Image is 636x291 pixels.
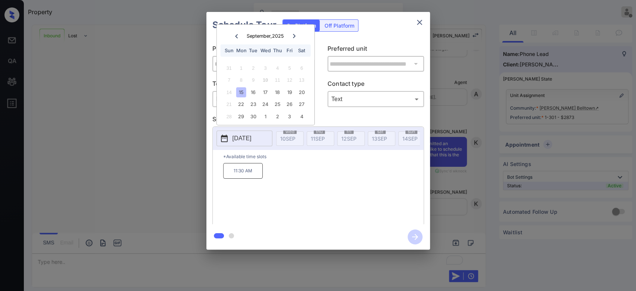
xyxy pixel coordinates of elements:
[224,87,234,97] div: Not available Sunday, September 14th, 2025
[412,15,427,30] button: close
[403,227,427,247] button: btn-next
[260,99,270,109] div: Choose Wednesday, September 24th, 2025
[212,79,309,91] p: Tour type
[223,163,263,179] p: 11:30 AM
[248,63,258,73] div: Not available Tuesday, September 2nd, 2025
[260,46,270,56] div: Wed
[248,46,258,56] div: Tue
[260,75,270,85] div: Not available Wednesday, September 10th, 2025
[272,112,282,122] div: Choose Thursday, October 2nd, 2025
[272,87,282,97] div: Choose Thursday, September 18th, 2025
[212,115,424,126] p: Select slot
[232,134,251,143] p: [DATE]
[224,46,234,56] div: Sun
[328,79,424,91] p: Contact type
[247,33,284,39] div: September , 2025
[248,87,258,97] div: Choose Tuesday, September 16th, 2025
[321,20,358,31] div: Off Platform
[285,112,295,122] div: Choose Friday, October 3rd, 2025
[297,46,307,56] div: Sat
[219,62,312,122] div: month 2025-09
[248,75,258,85] div: Not available Tuesday, September 9th, 2025
[285,99,295,109] div: Choose Friday, September 26th, 2025
[297,112,307,122] div: Choose Saturday, October 4th, 2025
[214,93,307,105] div: In Person
[206,12,282,38] h2: Schedule Tour
[224,75,234,85] div: Not available Sunday, September 7th, 2025
[272,46,282,56] div: Thu
[212,44,309,56] p: Preferred community
[297,99,307,109] div: Choose Saturday, September 27th, 2025
[297,87,307,97] div: Choose Saturday, September 20th, 2025
[248,112,258,122] div: Choose Tuesday, September 30th, 2025
[223,150,424,163] p: *Available time slots
[236,112,246,122] div: Choose Monday, September 29th, 2025
[236,63,246,73] div: Not available Monday, September 1st, 2025
[236,46,246,56] div: Mon
[236,75,246,85] div: Not available Monday, September 8th, 2025
[328,44,424,56] p: Preferred unit
[216,131,272,146] button: [DATE]
[285,87,295,97] div: Choose Friday, September 19th, 2025
[260,112,270,122] div: Choose Wednesday, October 1st, 2025
[297,63,307,73] div: Not available Saturday, September 6th, 2025
[285,46,295,56] div: Fri
[260,87,270,97] div: Choose Wednesday, September 17th, 2025
[285,75,295,85] div: Not available Friday, September 12th, 2025
[272,99,282,109] div: Choose Thursday, September 25th, 2025
[272,75,282,85] div: Not available Thursday, September 11th, 2025
[272,63,282,73] div: Not available Thursday, September 4th, 2025
[248,99,258,109] div: Choose Tuesday, September 23rd, 2025
[329,93,422,105] div: Text
[283,20,320,31] div: On Platform
[260,63,270,73] div: Not available Wednesday, September 3rd, 2025
[236,99,246,109] div: Choose Monday, September 22nd, 2025
[297,75,307,85] div: Not available Saturday, September 13th, 2025
[285,63,295,73] div: Not available Friday, September 5th, 2025
[224,63,234,73] div: Not available Sunday, August 31st, 2025
[236,87,246,97] div: Choose Monday, September 15th, 2025
[224,99,234,109] div: Not available Sunday, September 21st, 2025
[224,112,234,122] div: Not available Sunday, September 28th, 2025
